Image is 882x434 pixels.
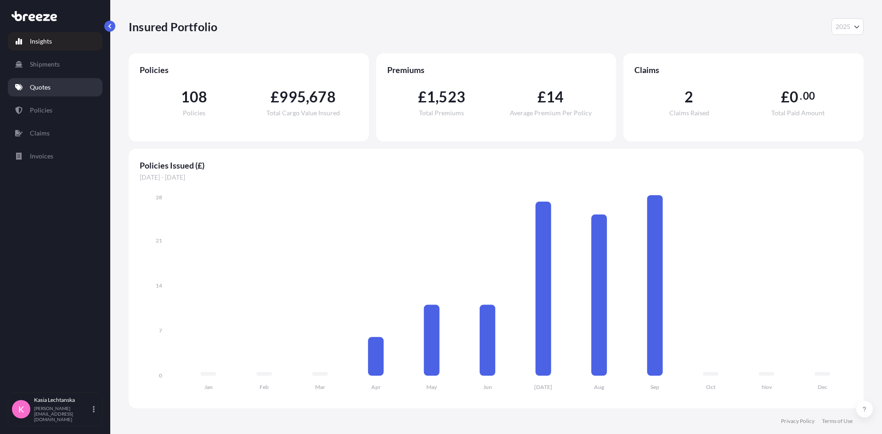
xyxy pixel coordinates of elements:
[650,383,659,390] tspan: Sep
[181,90,208,104] span: 108
[18,405,24,414] span: K
[781,417,814,425] a: Privacy Policy
[306,90,309,104] span: ,
[34,396,91,404] p: Kasia Lechtanska
[309,90,336,104] span: 678
[159,327,162,334] tspan: 7
[140,173,853,182] span: [DATE] - [DATE]
[30,152,53,161] p: Invoices
[266,110,340,116] span: Total Cargo Value Insured
[8,55,102,73] a: Shipments
[30,37,52,46] p: Insights
[669,110,709,116] span: Claims Raised
[706,383,716,390] tspan: Oct
[140,160,853,171] span: Policies Issued (£)
[279,90,306,104] span: 995
[156,237,162,244] tspan: 21
[546,90,564,104] span: 14
[140,64,358,75] span: Policies
[418,90,427,104] span: £
[634,64,853,75] span: Claims
[831,18,864,35] button: Year Selector
[129,19,217,34] p: Insured Portfolio
[510,110,592,116] span: Average Premium Per Policy
[204,383,213,390] tspan: Jan
[790,90,798,104] span: 0
[8,101,102,119] a: Policies
[534,383,552,390] tspan: [DATE]
[371,383,381,390] tspan: Apr
[537,90,546,104] span: £
[8,78,102,96] a: Quotes
[439,90,465,104] span: 523
[818,383,827,390] tspan: Dec
[762,383,772,390] tspan: Nov
[30,129,50,138] p: Claims
[419,110,464,116] span: Total Premiums
[684,90,693,104] span: 2
[30,106,52,115] p: Policies
[822,417,853,425] a: Terms of Use
[426,383,437,390] tspan: May
[271,90,279,104] span: £
[387,64,605,75] span: Premiums
[435,90,439,104] span: ,
[803,92,815,100] span: 00
[781,90,790,104] span: £
[483,383,492,390] tspan: Jun
[183,110,205,116] span: Policies
[771,110,825,116] span: Total Paid Amount
[260,383,269,390] tspan: Feb
[34,406,91,422] p: [PERSON_NAME][EMAIL_ADDRESS][DOMAIN_NAME]
[156,282,162,289] tspan: 14
[8,147,102,165] a: Invoices
[427,90,435,104] span: 1
[30,83,51,92] p: Quotes
[594,383,605,390] tspan: Aug
[800,92,802,100] span: .
[8,32,102,51] a: Insights
[30,60,60,69] p: Shipments
[156,194,162,201] tspan: 28
[836,22,850,31] span: 2025
[159,372,162,379] tspan: 0
[315,383,325,390] tspan: Mar
[8,124,102,142] a: Claims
